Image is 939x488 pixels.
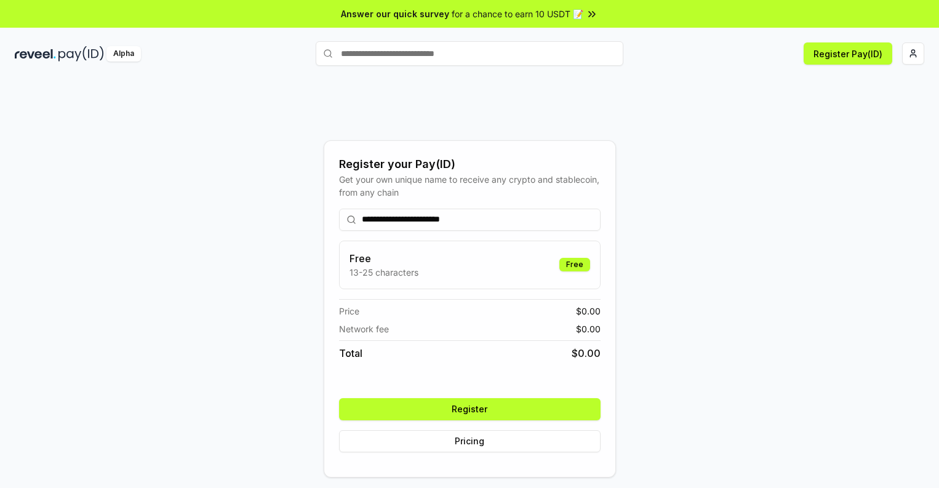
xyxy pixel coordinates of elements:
[339,430,601,452] button: Pricing
[341,7,449,20] span: Answer our quick survey
[452,7,583,20] span: for a chance to earn 10 USDT 📝
[15,46,56,62] img: reveel_dark
[576,305,601,318] span: $ 0.00
[339,156,601,173] div: Register your Pay(ID)
[339,398,601,420] button: Register
[339,305,359,318] span: Price
[339,322,389,335] span: Network fee
[339,173,601,199] div: Get your own unique name to receive any crypto and stablecoin, from any chain
[804,42,892,65] button: Register Pay(ID)
[350,251,418,266] h3: Free
[106,46,141,62] div: Alpha
[58,46,104,62] img: pay_id
[350,266,418,279] p: 13-25 characters
[572,346,601,361] span: $ 0.00
[559,258,590,271] div: Free
[339,346,362,361] span: Total
[576,322,601,335] span: $ 0.00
